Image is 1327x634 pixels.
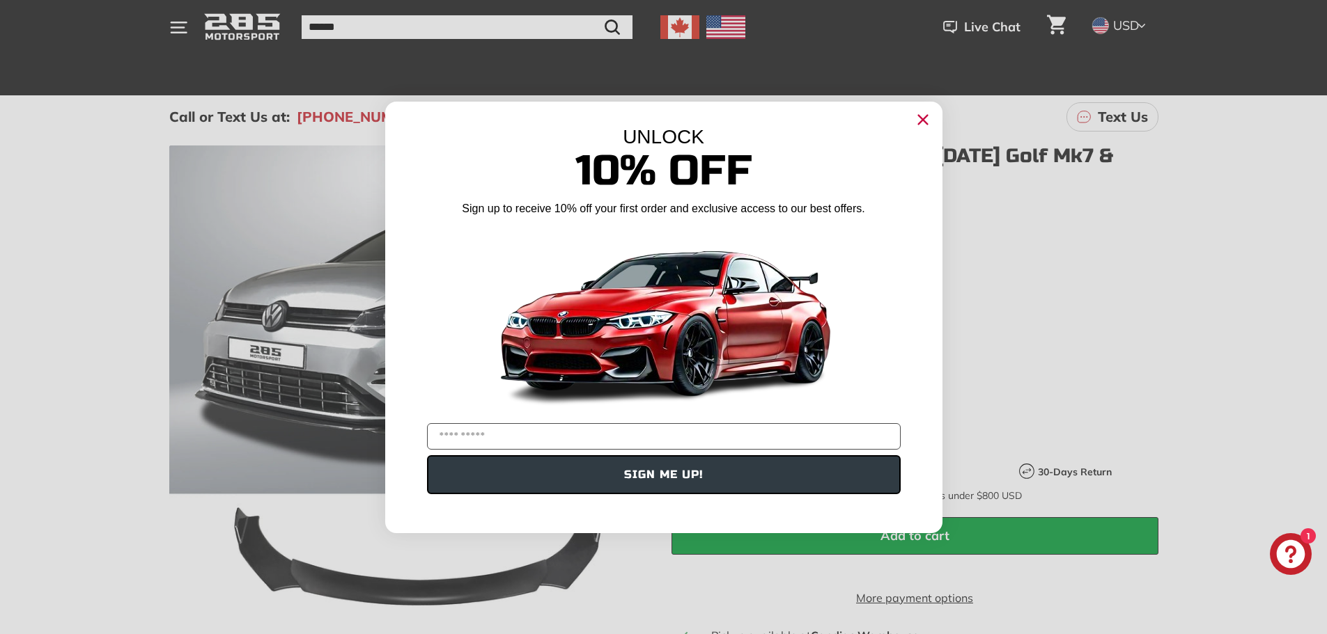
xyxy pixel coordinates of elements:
[1266,533,1316,578] inbox-online-store-chat: Shopify online store chat
[427,423,901,450] input: YOUR EMAIL
[490,222,838,418] img: Banner showing BMW 4 Series Body kit
[462,203,864,214] span: Sign up to receive 10% off your first order and exclusive access to our best offers.
[623,126,704,148] span: UNLOCK
[912,109,934,131] button: Close dialog
[575,145,752,196] span: 10% Off
[427,455,901,494] button: SIGN ME UP!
